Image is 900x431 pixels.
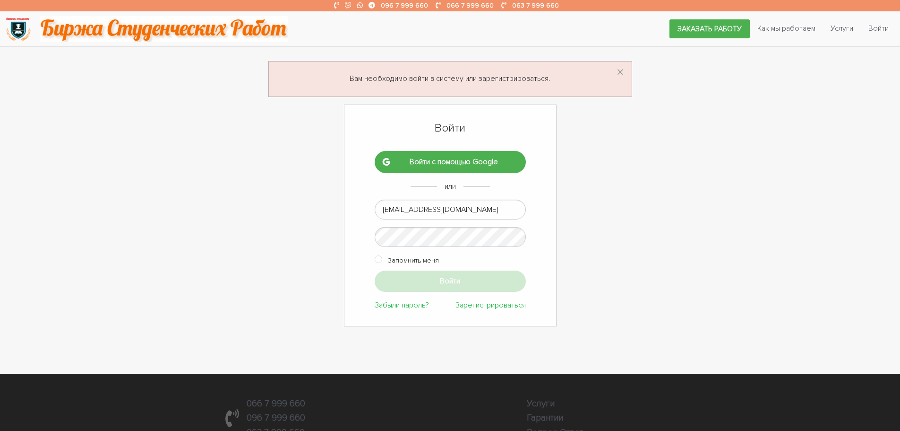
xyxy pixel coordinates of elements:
[527,412,563,423] a: Гарантии
[861,19,896,37] a: Войти
[617,63,624,82] span: ×
[446,1,494,9] a: 066 7 999 660
[5,16,31,42] img: logo-135dea9cf721667cc4ddb0c1795e3ba8b7f362e3d0c04e2cc90b931989920324.png
[375,200,526,220] input: Адрес электронной почты
[527,398,555,409] a: Услуги
[247,412,305,423] a: 096 7 999 660
[750,19,823,37] a: Как мы работаем
[455,300,526,310] a: Зарегистрироваться
[381,1,428,9] a: 096 7 999 660
[388,255,439,266] label: Запомнить меня
[512,1,559,9] a: 063 7 999 660
[390,158,518,166] span: Войти с помощью Google
[247,398,305,409] a: 066 7 999 660
[375,271,526,292] input: Войти
[375,120,526,136] h1: Войти
[280,73,620,85] p: Вам необходимо войти в систему или зарегистрироваться.
[375,300,429,310] a: Забыли пароль?
[375,151,526,173] a: Войти с помощью Google
[445,182,456,191] span: или
[40,16,288,42] img: motto-2ce64da2796df845c65ce8f9480b9c9d679903764b3ca6da4b6de107518df0fe.gif
[669,19,750,38] a: Заказать работу
[823,19,861,37] a: Услуги
[617,65,624,80] button: Dismiss alert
